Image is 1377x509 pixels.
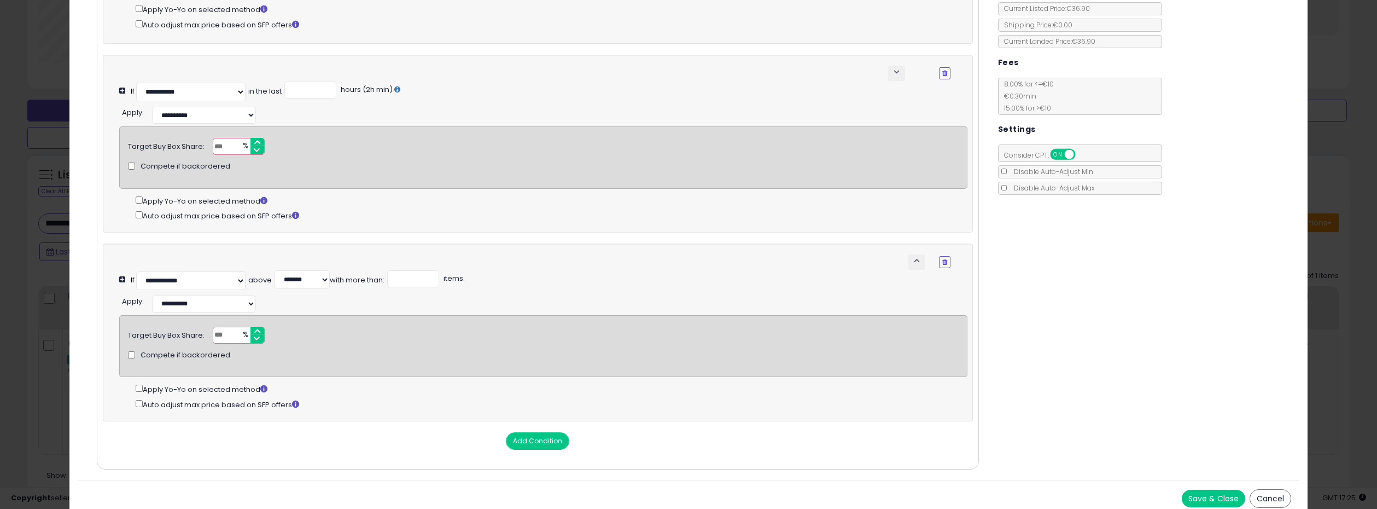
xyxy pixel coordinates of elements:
div: Apply Yo-Yo on selected method [136,383,967,395]
span: OFF [1073,150,1091,159]
div: Auto adjust max price based on SFP offers [136,18,950,31]
span: Compete if backordered [141,161,230,172]
div: Target Buy Box Share: [128,138,205,152]
div: Apply Yo-Yo on selected method [136,3,950,15]
span: Consider CPT: [999,151,1090,160]
button: Save & Close [1182,490,1245,507]
button: Cancel [1250,489,1291,508]
i: Remove Condition [942,259,947,265]
span: keyboard_arrow_up [912,256,922,266]
span: hours (2h min) [339,84,393,95]
span: Apply [122,296,142,306]
span: items. [442,273,465,284]
div: above [248,275,272,286]
span: Shipping Price: €0.00 [999,20,1072,30]
span: Compete if backordered [141,350,230,361]
div: with more than: [330,275,384,286]
div: : [122,104,144,118]
span: % [236,327,254,344]
div: Auto adjust max price based on SFP offers [136,209,967,222]
span: Disable Auto-Adjust Max [1008,183,1095,193]
div: Auto adjust max price based on SFP offers [136,398,967,410]
span: Disable Auto-Adjust Min [1008,167,1093,176]
span: 15.00 % for > €10 [999,103,1051,113]
span: Apply [122,107,142,118]
span: Current Listed Price: €36.90 [999,4,1090,13]
div: in the last [248,86,282,97]
span: Current Landed Price: €36.90 [999,37,1095,46]
span: 8.00 % for <= €10 [999,79,1054,113]
i: Remove Condition [942,70,947,77]
div: : [122,293,144,307]
button: Add Condition [506,432,569,450]
span: €0.30 min [999,91,1036,101]
span: keyboard_arrow_down [891,67,902,77]
h5: Fees [998,56,1019,70]
div: Apply Yo-Yo on selected method [136,194,967,207]
span: ON [1051,150,1065,159]
h5: Settings [998,123,1035,136]
div: Target Buy Box Share: [128,327,205,341]
span: % [236,138,254,155]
